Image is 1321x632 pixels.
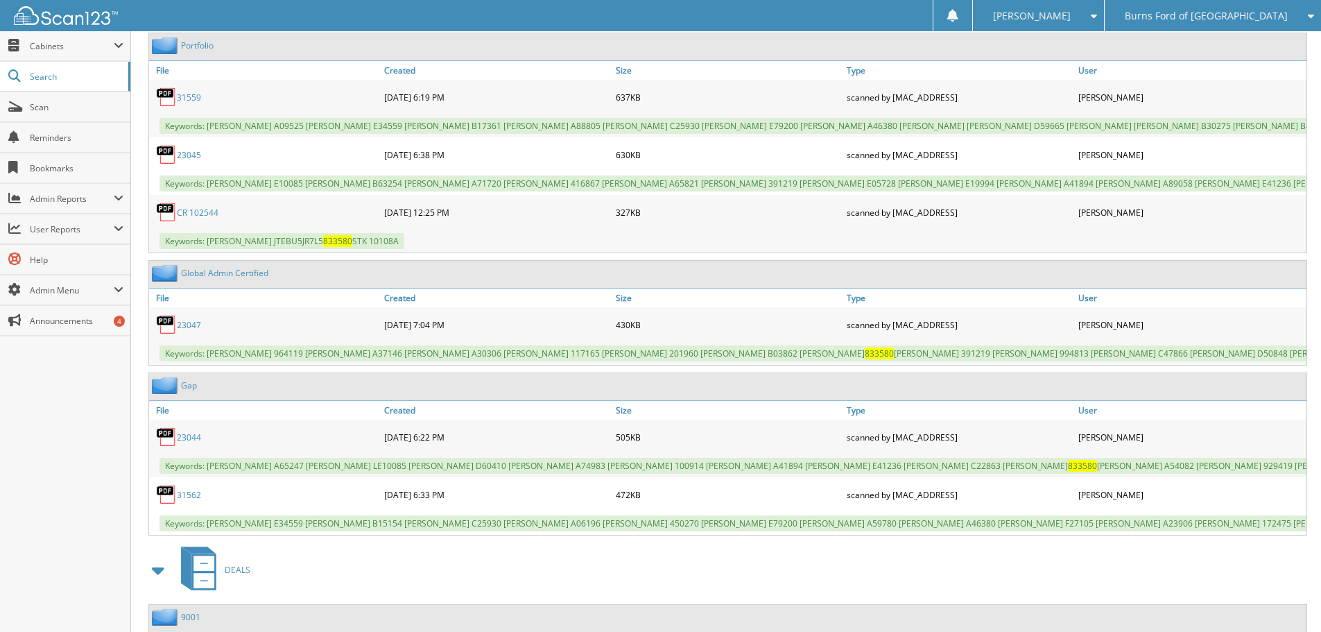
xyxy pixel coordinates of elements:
[156,314,177,335] img: PDF.png
[381,311,612,339] div: [DATE] 7:04 PM
[156,427,177,447] img: PDF.png
[30,193,114,205] span: Admin Reports
[1075,289,1306,307] a: User
[381,198,612,226] div: [DATE] 12:25 PM
[612,423,844,451] div: 505KB
[843,481,1075,509] div: scanned by [MAC_ADDRESS]
[149,401,381,420] a: File
[612,198,844,226] div: 327KB
[612,481,844,509] div: 472KB
[177,319,201,331] a: 23047
[177,207,218,219] a: CR 102544
[1125,12,1288,20] span: Burns Ford of [GEOGRAPHIC_DATA]
[30,40,114,52] span: Cabinets
[30,132,123,144] span: Reminders
[843,289,1075,307] a: Type
[149,61,381,80] a: File
[381,61,612,80] a: Created
[381,83,612,111] div: [DATE] 6:19 PM
[1075,141,1306,169] div: [PERSON_NAME]
[30,101,123,113] span: Scan
[843,401,1075,420] a: Type
[865,348,894,359] span: 833580
[1252,565,1321,632] iframe: Chat Widget
[1075,83,1306,111] div: [PERSON_NAME]
[152,37,181,54] img: folder2.png
[1075,198,1306,226] div: [PERSON_NAME]
[381,401,612,420] a: Created
[30,254,123,266] span: Help
[323,235,352,247] span: 833580
[156,144,177,165] img: PDF.png
[177,432,201,443] a: 23044
[843,83,1075,111] div: scanned by [MAC_ADDRESS]
[177,149,201,161] a: 23045
[159,233,404,249] span: Keywords: [PERSON_NAME] JTEBU5JR7L5 STK 10108A
[843,61,1075,80] a: Type
[156,484,177,505] img: PDF.png
[114,316,125,327] div: 4
[612,289,844,307] a: Size
[612,61,844,80] a: Size
[30,284,114,296] span: Admin Menu
[1075,311,1306,339] div: [PERSON_NAME]
[612,401,844,420] a: Size
[381,289,612,307] a: Created
[381,423,612,451] div: [DATE] 6:22 PM
[181,611,200,623] a: 9001
[181,40,214,51] a: Portfolio
[30,223,114,235] span: User Reports
[381,481,612,509] div: [DATE] 6:33 PM
[612,141,844,169] div: 630KB
[1075,423,1306,451] div: [PERSON_NAME]
[1075,481,1306,509] div: [PERSON_NAME]
[177,92,201,103] a: 31559
[149,289,381,307] a: File
[225,564,250,576] span: DEALS
[993,12,1071,20] span: [PERSON_NAME]
[30,71,121,83] span: Search
[177,489,201,501] a: 31562
[152,377,181,394] img: folder2.png
[843,141,1075,169] div: scanned by [MAC_ADDRESS]
[152,608,181,626] img: folder2.png
[843,311,1075,339] div: scanned by [MAC_ADDRESS]
[173,543,250,597] a: DEALS
[1075,401,1306,420] a: User
[612,311,844,339] div: 430KB
[156,202,177,223] img: PDF.png
[181,267,268,279] a: Global Admin Certified
[843,423,1075,451] div: scanned by [MAC_ADDRESS]
[152,264,181,282] img: folder2.png
[843,198,1075,226] div: scanned by [MAC_ADDRESS]
[1068,460,1097,472] span: 833580
[30,315,123,327] span: Announcements
[14,6,118,25] img: scan123-logo-white.svg
[612,83,844,111] div: 637KB
[381,141,612,169] div: [DATE] 6:38 PM
[30,162,123,174] span: Bookmarks
[156,87,177,108] img: PDF.png
[181,379,197,391] a: Gap
[1075,61,1306,80] a: User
